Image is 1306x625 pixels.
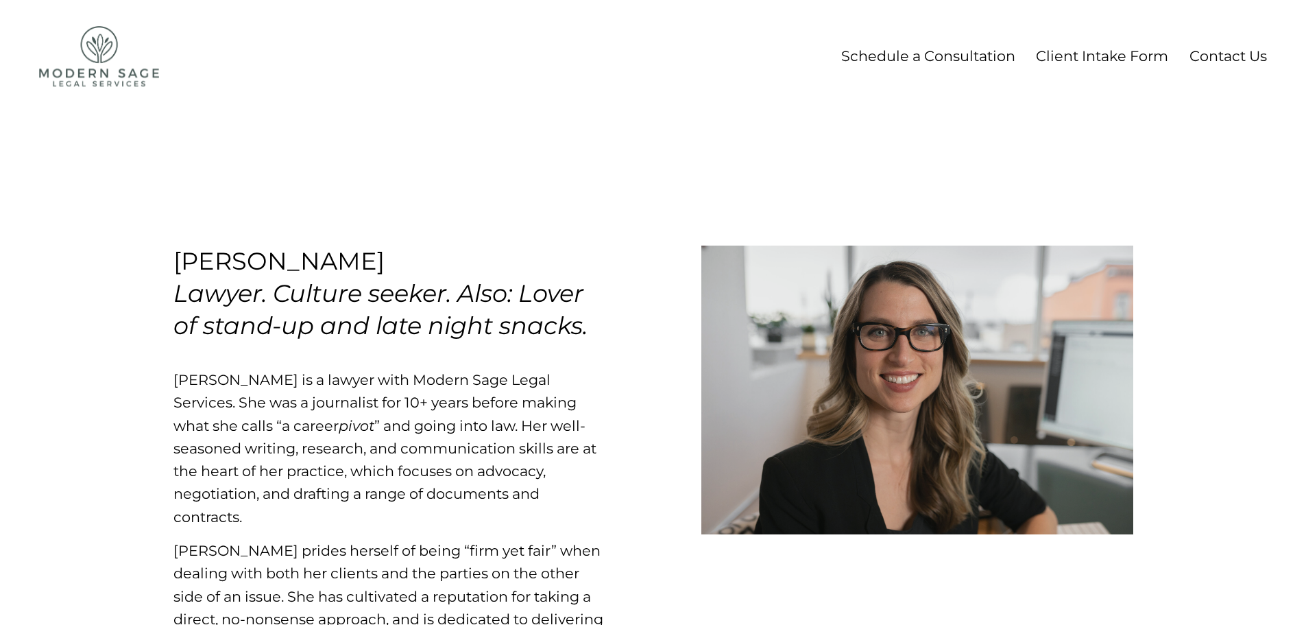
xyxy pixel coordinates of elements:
[173,246,590,340] h3: [PERSON_NAME]
[1036,43,1168,69] a: Client Intake Form
[841,43,1015,69] a: Schedule a Consultation
[339,417,374,434] em: pivot
[1189,43,1267,69] a: Contact Us
[39,26,159,86] img: Modern Sage Legal Services
[173,368,605,528] p: [PERSON_NAME] is a lawyer with Modern Sage Legal Services. She was a journalist for 10+ years bef...
[173,279,590,340] em: Lawyer. Culture seeker. Also: Lover of stand-up and late night snacks.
